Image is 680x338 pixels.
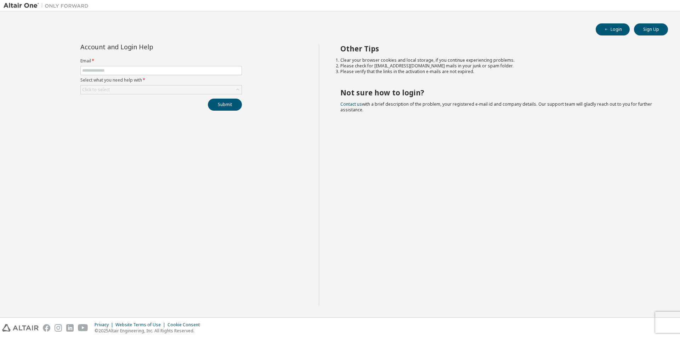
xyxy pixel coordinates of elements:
div: Click to select [81,85,242,94]
div: Website Terms of Use [115,322,168,328]
img: altair_logo.svg [2,324,39,332]
label: Select what you need help with [80,77,242,83]
button: Login [596,23,630,35]
img: youtube.svg [78,324,88,332]
li: Please check for [EMAIL_ADDRESS][DOMAIN_NAME] mails in your junk or spam folder. [340,63,656,69]
button: Submit [208,99,242,111]
li: Clear your browser cookies and local storage, if you continue experiencing problems. [340,57,656,63]
div: Account and Login Help [80,44,210,50]
a: Contact us [340,101,362,107]
h2: Not sure how to login? [340,88,656,97]
p: © 2025 Altair Engineering, Inc. All Rights Reserved. [95,328,204,334]
div: Privacy [95,322,115,328]
button: Sign Up [634,23,668,35]
label: Email [80,58,242,64]
h2: Other Tips [340,44,656,53]
div: Cookie Consent [168,322,204,328]
img: Altair One [4,2,92,9]
img: linkedin.svg [66,324,74,332]
img: facebook.svg [43,324,50,332]
li: Please verify that the links in the activation e-mails are not expired. [340,69,656,74]
span: with a brief description of the problem, your registered e-mail id and company details. Our suppo... [340,101,652,113]
img: instagram.svg [55,324,62,332]
div: Click to select [82,87,110,93]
